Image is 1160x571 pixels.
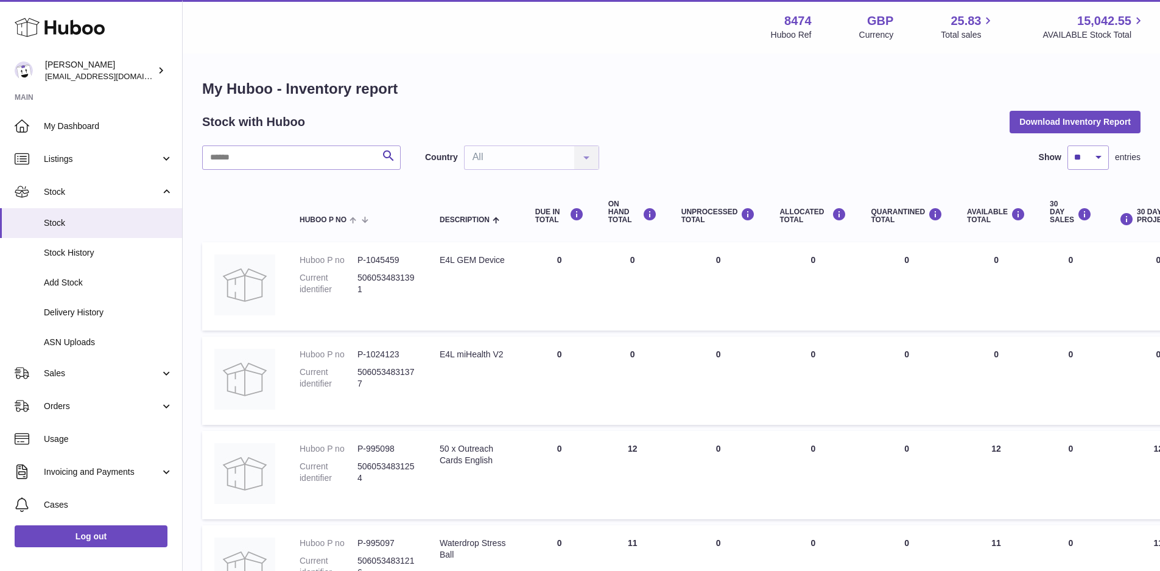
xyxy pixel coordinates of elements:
span: 15,042.55 [1077,13,1131,29]
dt: Current identifier [300,461,357,484]
div: AVAILABLE Total [967,208,1025,224]
span: 25.83 [951,13,981,29]
span: Total sales [941,29,995,41]
span: My Dashboard [44,121,173,132]
span: entries [1115,152,1141,163]
img: product image [214,443,275,504]
span: Listings [44,153,160,165]
span: Orders [44,401,160,412]
span: ASN Uploads [44,337,173,348]
span: Usage [44,433,173,445]
td: 0 [523,337,596,425]
dd: P-1024123 [357,349,415,360]
span: [EMAIL_ADDRESS][DOMAIN_NAME] [45,71,179,81]
strong: 8474 [784,13,812,29]
td: 0 [1038,242,1104,331]
dt: Current identifier [300,272,357,295]
span: Cases [44,499,173,511]
dd: P-995097 [357,538,415,549]
td: 0 [955,242,1038,331]
span: Huboo P no [300,216,346,224]
td: 0 [669,242,768,331]
td: 0 [596,242,669,331]
dt: Huboo P no [300,254,357,266]
h2: Stock with Huboo [202,114,305,130]
div: E4L miHealth V2 [440,349,511,360]
td: 0 [955,337,1038,425]
dt: Huboo P no [300,538,357,549]
img: product image [214,254,275,315]
button: Download Inventory Report [1010,111,1141,133]
div: 30 DAY SALES [1050,200,1092,225]
td: 0 [669,431,768,519]
div: [PERSON_NAME] [45,59,155,82]
label: Country [425,152,458,163]
div: DUE IN TOTAL [535,208,584,224]
span: 0 [904,444,909,454]
dd: P-995098 [357,443,415,455]
span: Delivery History [44,307,173,318]
label: Show [1039,152,1061,163]
img: product image [214,349,275,410]
span: 0 [904,349,909,359]
span: Invoicing and Payments [44,466,160,478]
div: ON HAND Total [608,200,657,225]
td: 0 [1038,431,1104,519]
td: 0 [523,242,596,331]
td: 0 [1038,337,1104,425]
a: 15,042.55 AVAILABLE Stock Total [1042,13,1145,41]
dd: 5060534831254 [357,461,415,484]
span: Stock History [44,247,173,259]
span: Sales [44,368,160,379]
td: 0 [596,337,669,425]
dd: 5060534831377 [357,366,415,390]
div: QUARANTINED Total [871,208,943,224]
span: Description [440,216,490,224]
div: Waterdrop Stress Ball [440,538,511,561]
dd: P-1045459 [357,254,415,266]
dt: Current identifier [300,366,357,390]
h1: My Huboo - Inventory report [202,79,1141,99]
div: E4L GEM Device [440,254,511,266]
div: UNPROCESSED Total [681,208,756,224]
dt: Huboo P no [300,443,357,455]
td: 0 [767,431,859,519]
span: Stock [44,217,173,229]
td: 0 [669,337,768,425]
td: 0 [767,337,859,425]
div: 50 x Outreach Cards English [440,443,511,466]
div: ALLOCATED Total [779,208,846,224]
span: 0 [904,255,909,265]
dd: 5060534831391 [357,272,415,295]
span: 0 [904,538,909,548]
td: 12 [955,431,1038,519]
td: 12 [596,431,669,519]
a: Log out [15,525,167,547]
td: 0 [523,431,596,519]
strong: GBP [867,13,893,29]
td: 0 [767,242,859,331]
div: Huboo Ref [771,29,812,41]
a: 25.83 Total sales [941,13,995,41]
div: Currency [859,29,894,41]
img: orders@neshealth.com [15,61,33,80]
span: Add Stock [44,277,173,289]
span: Stock [44,186,160,198]
span: AVAILABLE Stock Total [1042,29,1145,41]
dt: Huboo P no [300,349,357,360]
